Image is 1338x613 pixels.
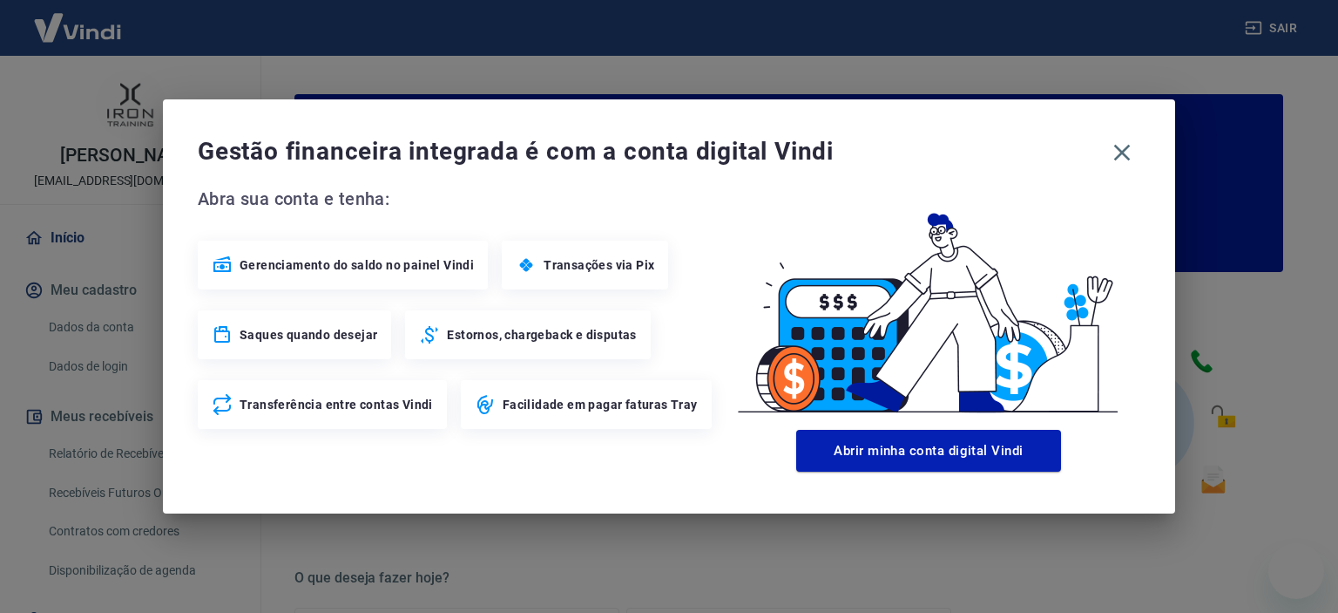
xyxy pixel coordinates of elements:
[447,326,636,344] span: Estornos, chargeback e disputas
[240,396,433,413] span: Transferência entre contas Vindi
[1268,543,1324,599] iframe: Botão para abrir a janela de mensagens
[544,256,654,274] span: Transações via Pix
[240,326,377,344] span: Saques quando desejar
[240,256,474,274] span: Gerenciamento do saldo no painel Vindi
[796,430,1061,472] button: Abrir minha conta digital Vindi
[198,185,717,213] span: Abra sua conta e tenha:
[503,396,698,413] span: Facilidade em pagar faturas Tray
[198,134,1104,169] span: Gestão financeira integrada é com a conta digital Vindi
[717,185,1140,423] img: Good Billing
